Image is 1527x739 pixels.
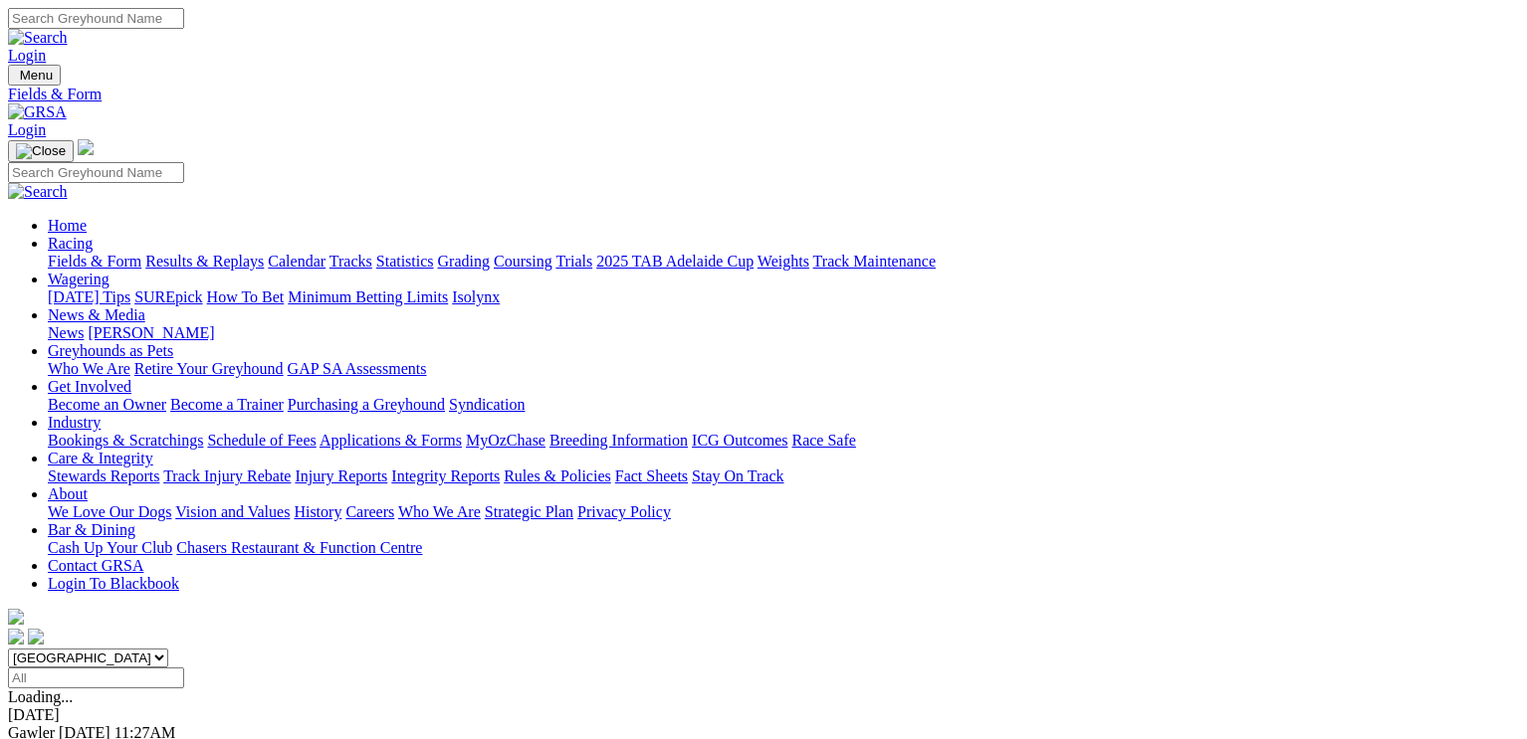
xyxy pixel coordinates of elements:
[48,235,93,252] a: Racing
[175,503,290,520] a: Vision and Values
[48,217,87,234] a: Home
[8,667,184,688] input: Select date
[48,253,1519,271] div: Racing
[320,432,462,449] a: Applications & Forms
[207,288,285,305] a: How To Bet
[288,396,445,413] a: Purchasing a Greyhound
[48,360,130,377] a: Who We Are
[8,8,184,29] input: Search
[345,503,394,520] a: Careers
[48,288,130,305] a: [DATE] Tips
[295,467,387,484] a: Injury Reports
[48,378,131,395] a: Get Involved
[176,539,422,556] a: Chasers Restaurant & Function Centre
[8,609,24,625] img: logo-grsa-white.png
[48,360,1519,378] div: Greyhounds as Pets
[48,467,1519,485] div: Care & Integrity
[8,140,74,162] button: Toggle navigation
[8,47,46,64] a: Login
[692,432,787,449] a: ICG Outcomes
[376,253,434,270] a: Statistics
[577,503,671,520] a: Privacy Policy
[791,432,855,449] a: Race Safe
[48,432,1519,450] div: Industry
[48,485,88,502] a: About
[398,503,481,520] a: Who We Are
[48,288,1519,306] div: Wagering
[48,503,1519,521] div: About
[134,288,202,305] a: SUREpick
[485,503,573,520] a: Strategic Plan
[692,467,783,484] a: Stay On Track
[48,396,166,413] a: Become an Owner
[288,288,448,305] a: Minimum Betting Limits
[134,360,284,377] a: Retire Your Greyhound
[268,253,326,270] a: Calendar
[20,68,53,83] span: Menu
[16,143,66,159] img: Close
[8,688,73,705] span: Loading...
[48,324,84,341] a: News
[163,467,291,484] a: Track Injury Rebate
[48,342,173,359] a: Greyhounds as Pets
[48,450,153,466] a: Care & Integrity
[48,324,1519,342] div: News & Media
[48,503,171,520] a: We Love Our Dogs
[329,253,372,270] a: Tracks
[48,396,1519,414] div: Get Involved
[48,414,101,431] a: Industry
[452,288,500,305] a: Isolynx
[145,253,264,270] a: Results & Replays
[466,432,545,449] a: MyOzChase
[48,467,159,484] a: Stewards Reports
[549,432,688,449] a: Breeding Information
[8,29,68,47] img: Search
[48,557,143,574] a: Contact GRSA
[294,503,341,520] a: History
[494,253,552,270] a: Coursing
[48,432,203,449] a: Bookings & Scratchings
[8,162,184,183] input: Search
[48,539,172,556] a: Cash Up Your Club
[8,706,1519,724] div: [DATE]
[391,467,500,484] a: Integrity Reports
[48,575,179,592] a: Login To Blackbook
[596,253,754,270] a: 2025 TAB Adelaide Cup
[813,253,936,270] a: Track Maintenance
[8,65,61,86] button: Toggle navigation
[207,432,316,449] a: Schedule of Fees
[8,86,1519,103] a: Fields & Form
[48,271,109,287] a: Wagering
[48,253,141,270] a: Fields & Form
[615,467,688,484] a: Fact Sheets
[8,121,46,138] a: Login
[449,396,525,413] a: Syndication
[48,521,135,538] a: Bar & Dining
[288,360,427,377] a: GAP SA Assessments
[8,183,68,201] img: Search
[170,396,284,413] a: Become a Trainer
[8,103,67,121] img: GRSA
[88,324,214,341] a: [PERSON_NAME]
[48,306,145,323] a: News & Media
[758,253,809,270] a: Weights
[78,139,94,155] img: logo-grsa-white.png
[8,629,24,645] img: facebook.svg
[504,467,611,484] a: Rules & Policies
[48,539,1519,557] div: Bar & Dining
[28,629,44,645] img: twitter.svg
[555,253,592,270] a: Trials
[438,253,490,270] a: Grading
